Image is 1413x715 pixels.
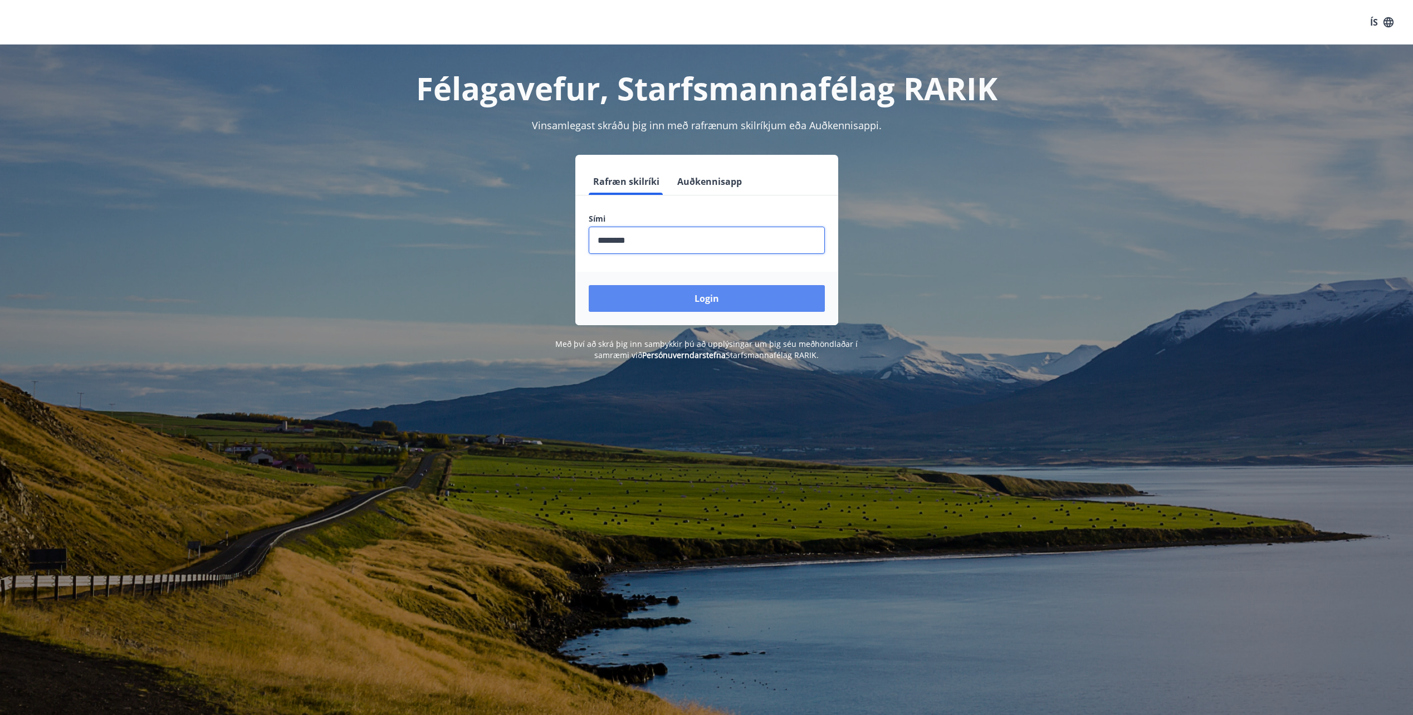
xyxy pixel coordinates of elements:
a: Persónuverndarstefna [642,350,726,360]
button: ÍS [1364,12,1400,32]
h1: Félagavefur, Starfsmannafélag RARIK [319,67,1094,109]
button: Login [589,285,825,312]
button: Auðkennisapp [673,168,746,195]
span: Með því að skrá þig inn samþykkir þú að upplýsingar um þig séu meðhöndlaðar í samræmi við Starfsm... [555,339,858,360]
label: Sími [589,213,825,224]
button: Rafræn skilríki [589,168,664,195]
span: Vinsamlegast skráðu þig inn með rafrænum skilríkjum eða Auðkennisappi. [532,119,882,132]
